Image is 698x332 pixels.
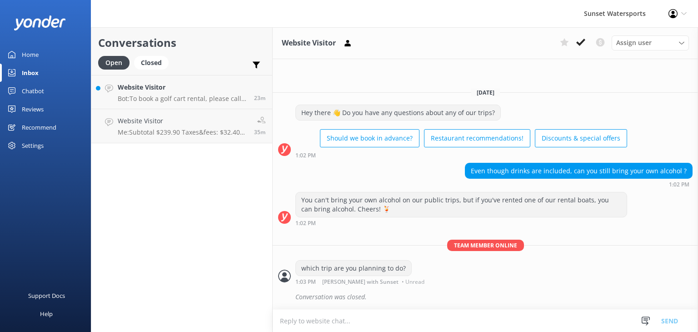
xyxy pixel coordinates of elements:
div: Hey there 👋 Do you have any questions about any of our trips? [296,105,500,121]
h3: Website Visitor [282,37,336,49]
div: Settings [22,136,44,155]
div: Open [98,56,130,70]
div: Assign User [612,35,689,50]
div: Even though drinks are included, can you still bring your own alcohol ? [465,163,692,179]
div: Sep 25 2025 12:02pm (UTC -05:00) America/Cancun [295,152,627,158]
strong: 1:03 PM [295,279,316,285]
a: Closed [134,57,173,67]
div: Closed [134,56,169,70]
div: Support Docs [28,287,65,305]
div: Sep 25 2025 12:02pm (UTC -05:00) America/Cancun [465,181,693,187]
div: Recommend [22,118,56,136]
div: Reviews [22,100,44,118]
h4: Website Visitor [118,116,247,126]
strong: 1:02 PM [669,182,689,187]
p: Me: Subtotal $239.90 Taxes&fees: $32.40 Total Due at Check in: $272.30 [118,128,247,136]
div: You can't bring your own alcohol on our public trips, but if you've rented one of our rental boat... [296,192,627,216]
div: 2025-09-25T17:19:56.537 [278,289,693,305]
div: which trip are you planning to do? [296,261,411,276]
span: [PERSON_NAME] with Sunset [322,279,399,285]
a: Open [98,57,134,67]
div: Sep 25 2025 12:02pm (UTC -05:00) America/Cancun [295,220,627,226]
h2: Conversations [98,34,265,51]
div: Inbox [22,64,39,82]
strong: 1:02 PM [295,221,316,226]
a: Website VisitorBot:To book a golf cart rental, please call our office at [PHONE_NUMBER]. Reservat... [91,75,272,109]
h4: Website Visitor [118,82,247,92]
span: Sep 25 2025 12:22pm (UTC -05:00) America/Cancun [254,94,265,102]
button: Discounts & special offers [535,129,627,147]
div: Sep 25 2025 12:03pm (UTC -05:00) America/Cancun [295,278,427,285]
div: Conversation was closed. [295,289,693,305]
button: Should we book in advance? [320,129,419,147]
span: Team member online [447,240,524,251]
strong: 1:02 PM [295,153,316,158]
div: Home [22,45,39,64]
a: Website VisitorMe:Subtotal $239.90 Taxes&fees: $32.40 Total Due at Check in: $272.3035m [91,109,272,143]
p: Bot: To book a golf cart rental, please call our office at [PHONE_NUMBER]. Reservations are recom... [118,95,247,103]
span: [DATE] [471,89,500,96]
button: Restaurant recommendations! [424,129,530,147]
div: Help [40,305,53,323]
span: Sep 25 2025 12:10pm (UTC -05:00) America/Cancun [254,128,265,136]
span: Assign user [616,38,652,48]
span: • Unread [402,279,424,285]
div: Chatbot [22,82,44,100]
img: yonder-white-logo.png [14,15,66,30]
